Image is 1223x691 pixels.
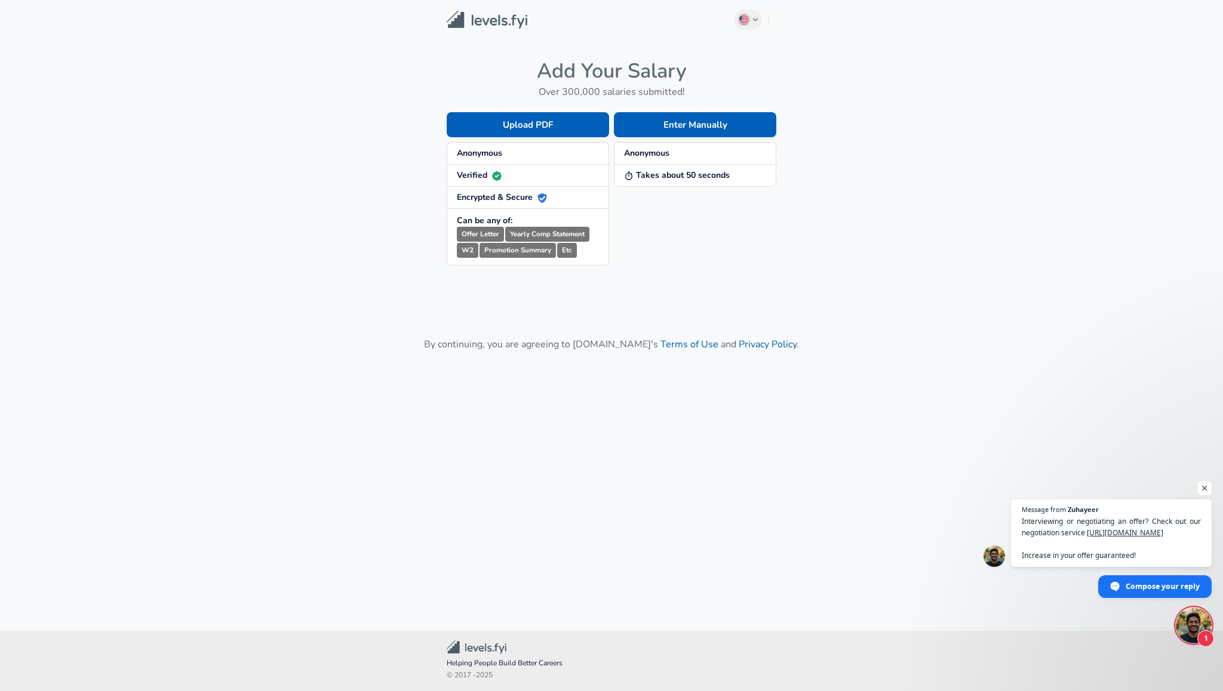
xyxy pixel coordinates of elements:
span: Message from [1022,506,1066,513]
small: W2 [457,243,478,258]
small: Offer Letter [457,227,504,242]
button: English (US) [734,10,763,30]
img: Levels.fyi Community [447,640,506,654]
div: Open chat [1176,607,1212,643]
button: Upload PDF [447,112,609,137]
small: Etc [557,243,577,258]
img: Levels.fyi [447,11,527,29]
strong: Can be any of: [457,215,512,226]
img: English (US) [739,15,749,24]
a: Terms of Use [660,338,718,351]
span: Compose your reply [1126,576,1200,597]
h4: Add Your Salary [447,58,776,84]
strong: Encrypted & Secure [457,192,547,203]
strong: Takes about 50 seconds [624,169,730,181]
button: Enter Manually [614,112,776,137]
span: © 2017 - 2025 [447,670,776,681]
small: Promotion Summary [480,243,556,258]
small: Yearly Comp Statement [505,227,589,242]
strong: Anonymous [457,147,502,159]
span: 1 [1197,630,1214,647]
a: Privacy Policy [739,338,797,351]
strong: Anonymous [624,147,669,159]
span: Zuhayeer [1068,506,1099,513]
h6: Over 300,000 salaries submitted! [447,84,776,100]
span: Helping People Build Better Careers [447,658,776,670]
strong: Verified [457,169,502,181]
span: Interviewing or negotiating an offer? Check out our negotiation service: Increase in your offer g... [1022,516,1201,561]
